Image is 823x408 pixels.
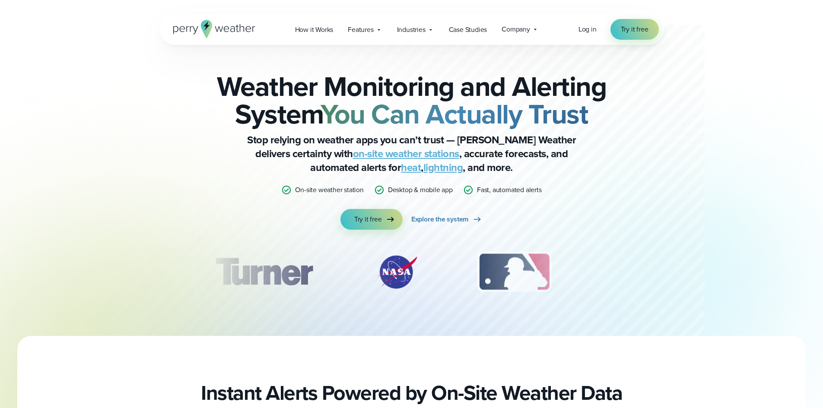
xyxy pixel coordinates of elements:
[397,25,426,35] span: Industries
[321,94,588,134] strong: You Can Actually Trust
[239,133,585,174] p: Stop relying on weather apps you can’t trust — [PERSON_NAME] Weather delivers certainty with , ac...
[295,25,334,35] span: How it Works
[203,73,621,128] h2: Weather Monitoring and Alerting System
[502,24,530,35] span: Company
[601,250,670,294] div: 4 of 12
[367,250,427,294] img: NASA.svg
[354,214,382,225] span: Try it free
[340,209,403,230] a: Try it free
[202,250,325,294] div: 1 of 12
[601,250,670,294] img: PGA.svg
[442,21,495,38] a: Case Studies
[449,25,487,35] span: Case Studies
[388,185,453,195] p: Desktop & mobile app
[423,160,463,175] a: lightning
[201,381,622,405] h2: Instant Alerts Powered by On-Site Weather Data
[578,24,597,34] span: Log in
[610,19,659,40] a: Try it free
[203,250,621,298] div: slideshow
[353,146,459,161] a: on-site weather stations
[367,250,427,294] div: 2 of 12
[469,250,560,294] div: 3 of 12
[469,250,560,294] img: MLB.svg
[621,24,648,35] span: Try it free
[411,209,483,230] a: Explore the system
[411,214,469,225] span: Explore the system
[202,250,325,294] img: Turner-Construction_1.svg
[578,24,597,35] a: Log in
[288,21,341,38] a: How it Works
[295,185,363,195] p: On-site weather station
[348,25,373,35] span: Features
[477,185,542,195] p: Fast, automated alerts
[401,160,421,175] a: heat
